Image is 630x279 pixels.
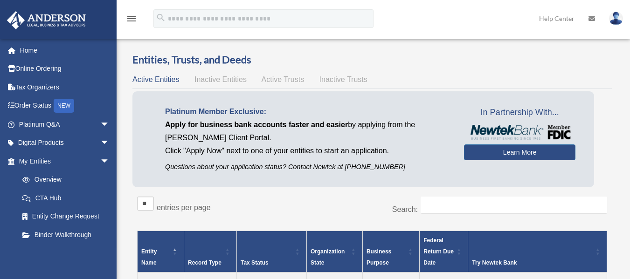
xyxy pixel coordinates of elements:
[367,248,391,266] span: Business Purpose
[469,125,571,140] img: NewtekBankLogoSM.png
[13,207,119,226] a: Entity Change Request
[100,115,119,134] span: arrow_drop_down
[262,75,305,83] span: Active Trusts
[156,13,166,23] i: search
[319,75,367,83] span: Inactive Trusts
[165,161,450,173] p: Questions about your application status? Contact Newtek at [PHONE_NUMBER]
[184,231,237,273] th: Record Type: Activate to sort
[188,259,222,266] span: Record Type
[423,237,454,266] span: Federal Return Due Date
[609,12,623,25] img: User Pic
[420,231,468,273] th: Federal Return Due Date: Activate to sort
[157,204,211,211] label: entries per page
[468,231,607,273] th: Try Newtek Bank : Activate to sort
[7,41,124,60] a: Home
[141,248,157,266] span: Entity Name
[132,75,179,83] span: Active Entities
[13,189,119,207] a: CTA Hub
[7,115,124,134] a: Platinum Q&Aarrow_drop_down
[362,231,419,273] th: Business Purpose: Activate to sort
[237,231,307,273] th: Tax Status: Activate to sort
[392,205,418,213] label: Search:
[13,225,119,244] a: Binder Walkthrough
[100,152,119,171] span: arrow_drop_down
[7,134,124,152] a: Digital Productsarrow_drop_down
[138,231,184,273] th: Entity Name: Activate to invert sorting
[132,53,612,67] h3: Entities, Trusts, and Deeds
[311,248,345,266] span: Organization State
[126,16,137,24] a: menu
[54,99,74,113] div: NEW
[7,96,124,116] a: Order StatusNEW
[13,170,114,189] a: Overview
[165,118,450,144] p: by applying from the [PERSON_NAME] Client Portal.
[165,121,348,129] span: Apply for business bank accounts faster and easier
[165,105,450,118] p: Platinum Member Exclusive:
[464,105,575,120] span: In Partnership With...
[165,144,450,157] p: Click "Apply Now" next to one of your entities to start an application.
[126,13,137,24] i: menu
[472,257,593,268] div: Try Newtek Bank
[464,144,575,160] a: Learn More
[7,60,124,78] a: Online Ordering
[7,152,119,170] a: My Entitiesarrow_drop_down
[100,134,119,153] span: arrow_drop_down
[13,244,119,263] a: My Blueprint
[307,231,363,273] th: Organization State: Activate to sort
[4,11,89,29] img: Anderson Advisors Platinum Portal
[194,75,247,83] span: Inactive Entities
[241,259,269,266] span: Tax Status
[7,78,124,96] a: Tax Organizers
